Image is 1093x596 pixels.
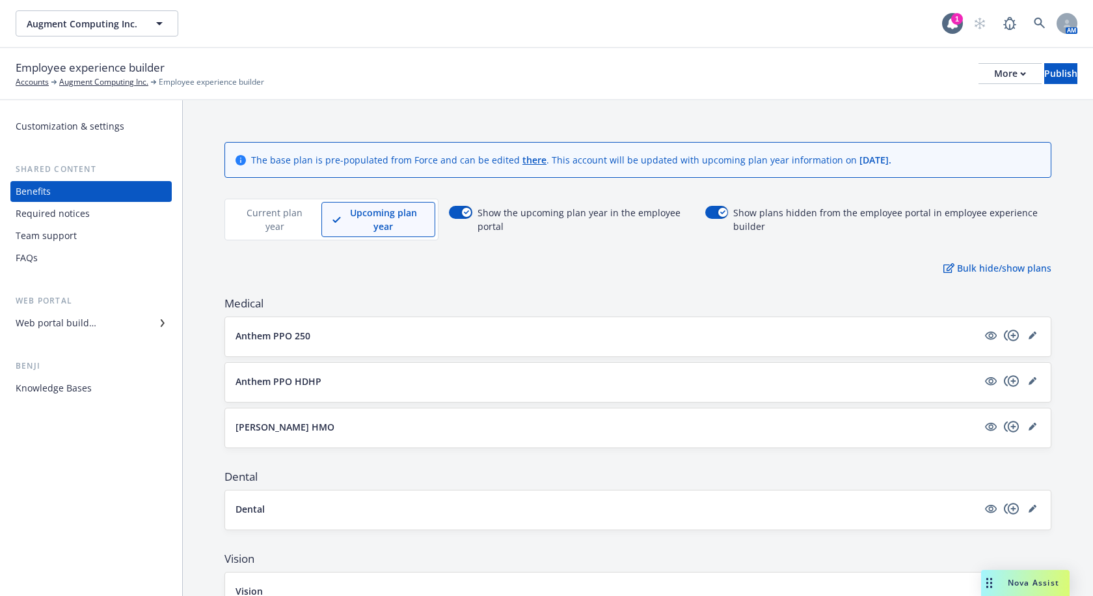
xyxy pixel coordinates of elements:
[16,203,90,224] div: Required notices
[10,313,172,333] a: Web portal builder
[342,206,425,233] p: Upcoming plan year
[1027,10,1053,36] a: Search
[239,206,310,233] p: Current plan year
[16,313,96,333] div: Web portal builder
[10,116,172,137] a: Customization & settings
[16,181,51,202] div: Benefits
[983,419,999,434] a: visible
[236,420,334,434] p: [PERSON_NAME] HMO
[978,63,1042,84] button: More
[59,76,148,88] a: Augment Computing Inc.
[981,570,997,596] div: Drag to move
[997,10,1023,36] a: Report a Bug
[159,76,264,88] span: Employee experience builder
[236,375,321,388] p: Anthem PPO HDHP
[478,206,695,233] span: Show the upcoming plan year in the employee portal
[16,10,178,36] button: Augment Computing Inc.
[236,502,265,516] p: Dental
[10,203,172,224] a: Required notices
[224,551,1051,567] span: Vision
[522,154,546,166] a: there
[1025,328,1040,343] a: editPencil
[983,328,999,343] a: visible
[951,13,963,25] div: 1
[224,296,1051,311] span: Medical
[10,248,172,268] a: FAQs
[16,248,38,268] div: FAQs
[1004,328,1019,343] a: copyPlus
[859,154,891,166] span: [DATE] .
[10,294,172,307] div: Web portal
[983,501,999,517] a: visible
[1025,501,1040,517] a: editPencil
[1044,63,1077,84] button: Publish
[1044,64,1077,83] div: Publish
[16,76,49,88] a: Accounts
[27,17,139,31] span: Augment Computing Inc.
[236,502,978,516] button: Dental
[1025,373,1040,389] a: editPencil
[1004,501,1019,517] a: copyPlus
[983,373,999,389] a: visible
[10,360,172,373] div: Benji
[967,10,993,36] a: Start snowing
[236,375,978,388] button: Anthem PPO HDHP
[733,206,1051,233] span: Show plans hidden from the employee portal in employee experience builder
[251,154,522,166] span: The base plan is pre-populated from Force and can be edited
[1004,373,1019,389] a: copyPlus
[943,261,1051,275] p: Bulk hide/show plans
[10,378,172,399] a: Knowledge Bases
[10,225,172,246] a: Team support
[236,329,978,343] button: Anthem PPO 250
[1025,419,1040,434] a: editPencil
[16,59,165,76] span: Employee experience builder
[236,420,978,434] button: [PERSON_NAME] HMO
[224,469,1051,485] span: Dental
[994,64,1026,83] div: More
[236,329,310,343] p: Anthem PPO 250
[16,225,77,246] div: Team support
[16,378,92,399] div: Knowledge Bases
[1008,577,1059,588] span: Nova Assist
[1004,419,1019,434] a: copyPlus
[16,116,124,137] div: Customization & settings
[981,570,1070,596] button: Nova Assist
[10,163,172,176] div: Shared content
[10,181,172,202] a: Benefits
[546,154,859,166] span: . This account will be updated with upcoming plan year information on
